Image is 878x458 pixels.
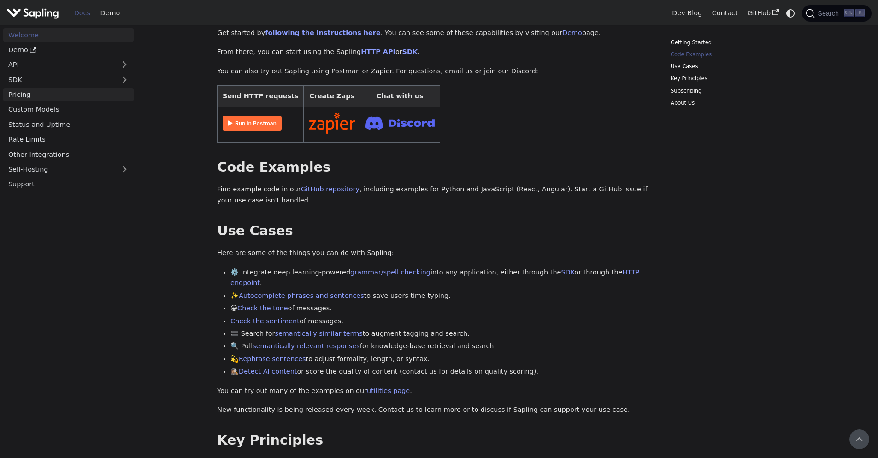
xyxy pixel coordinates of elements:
button: Search (Ctrl+K) [802,5,871,22]
p: From there, you can start using the Sapling or . [217,47,650,58]
h2: Code Examples [217,159,650,176]
kbd: K [855,9,865,17]
a: following the instructions here [265,29,380,36]
a: Demo [95,6,125,20]
p: New functionality is being released every week. Contact us to learn more or to discuss if Sapling... [217,404,650,416]
a: SDK [561,268,574,276]
th: Chat with us [360,85,440,107]
a: HTTP API [361,48,395,55]
img: Join Discord [365,113,435,132]
a: Detect AI content [239,368,297,375]
a: Rephrase sentences [239,355,306,363]
a: API [3,58,115,71]
a: Code Examples [671,50,796,59]
li: 🕵🏽‍♀️ or score the quality of content (contact us for details on quality scoring). [230,366,650,377]
li: 💫 to adjust formality, length, or syntax. [230,354,650,365]
button: Switch between dark and light mode (currently system mode) [784,6,797,20]
li: of messages. [230,316,650,327]
a: Use Cases [671,62,796,71]
p: Get started by . You can see some of these capabilities by visiting our page. [217,28,650,39]
img: Sapling.ai [6,6,59,20]
li: 🟰 Search for to augment tagging and search. [230,328,650,339]
a: GitHub repository [301,185,359,193]
p: Find example code in our , including examples for Python and JavaScript (React, Angular). Start a... [217,184,650,206]
a: Status and Uptime [3,118,134,131]
a: Dev Blog [667,6,707,20]
a: Support [3,178,134,191]
a: Contact [707,6,743,20]
p: You can also try out Sapling using Postman or Zapier. For questions, email us or join our Discord: [217,66,650,77]
a: semantically relevant responses [253,342,360,350]
a: Demo [3,43,134,57]
a: SDK [402,48,418,55]
a: SDK [3,73,115,86]
a: Self-Hosting [3,163,134,176]
a: grammar/spell checking [350,268,430,276]
a: Rate Limits [3,133,134,146]
a: Other Integrations [3,148,134,161]
li: 😀 of messages. [230,303,650,314]
li: 🔍 Pull for knowledge-base retrieval and search. [230,341,650,352]
a: Sapling.ai [6,6,62,20]
img: Connect in Zapier [309,113,355,134]
button: Expand sidebar category 'API' [115,58,134,71]
a: Key Principles [671,74,796,83]
a: Pricing [3,88,134,101]
button: Scroll back to top [849,429,869,449]
h2: Key Principles [217,432,650,449]
a: semantically similar terms [275,330,362,337]
p: Here are some of the things you can do with Sapling: [217,248,650,259]
a: Demo [562,29,582,36]
a: Getting Started [671,38,796,47]
a: Docs [69,6,95,20]
p: You can try out many of the examples on our . [217,386,650,397]
a: utilities page [367,387,410,394]
a: Subscribing [671,87,796,95]
a: Welcome [3,28,134,42]
th: Send HTTP requests [218,85,304,107]
th: Create Zaps [304,85,360,107]
li: ⚙️ Integrate deep learning-powered into any application, either through the or through the . [230,267,650,289]
button: Expand sidebar category 'SDK' [115,73,134,86]
span: Search [815,10,844,17]
a: Autocomplete phrases and sentences [239,292,364,299]
a: Custom Models [3,103,134,116]
img: Run in Postman [223,116,282,131]
a: Check the tone [237,304,288,312]
a: GitHub [742,6,784,20]
a: Check the sentiment [230,317,300,325]
h2: Use Cases [217,223,650,239]
a: About Us [671,99,796,107]
li: ✨ to save users time typing. [230,291,650,302]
